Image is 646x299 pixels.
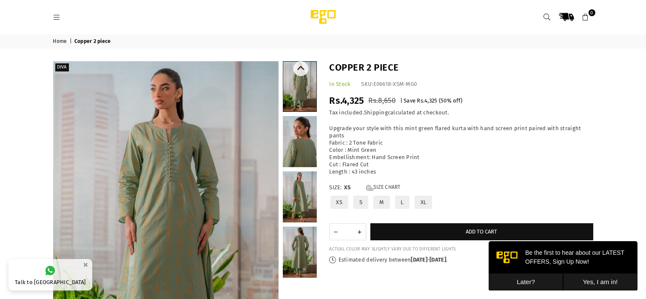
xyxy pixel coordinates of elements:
p: Upgrade your style with this mint green flared kurta with hand screen print paired with straight ... [330,125,593,175]
span: XS [344,184,361,191]
span: Rs.8,650 [369,96,396,105]
button: × [81,258,91,272]
span: ( % off) [439,97,462,104]
span: 50 [441,97,447,104]
label: L [394,195,410,210]
span: | [70,38,73,45]
button: Previous [293,61,308,76]
label: XS [330,195,350,210]
span: E06618-XSM-MG0 [373,81,417,87]
h1: Copper 2 piece [330,61,593,74]
nav: breadcrumbs [47,34,600,48]
iframe: webpush-onsite [489,241,637,290]
span: In Stock [330,81,351,87]
span: Add to cart [466,228,498,235]
img: Ego [287,9,359,26]
div: ACTUAL COLOR MAY SLIGHTLY VARY DUE TO DIFFERENT LIGHTS [330,247,593,252]
label: Size: [330,184,593,191]
span: Save [404,97,415,104]
quantity-input: Quantity [330,223,366,240]
span: | [400,97,402,104]
label: XL [414,195,433,210]
time: [DATE] [411,256,428,263]
button: Add to cart [370,223,593,240]
div: SKU: [361,81,417,88]
label: S [353,195,369,210]
a: 0 [578,9,593,25]
span: 0 [589,9,595,16]
a: Home [53,38,68,45]
a: Size Chart [366,184,401,191]
a: Search [540,9,555,25]
span: Copper 2 piece [74,38,112,45]
a: Shipping [364,109,388,116]
label: M [373,195,390,210]
span: Rs.4,325 [417,97,438,104]
time: [DATE] [430,256,446,263]
p: Estimated delivery between - . [330,256,593,264]
a: Menu [49,14,65,20]
span: Rs.4,325 [330,95,364,106]
div: Tax included. calculated at checkout. [330,109,593,117]
a: Talk to [GEOGRAPHIC_DATA] [9,259,92,290]
button: Yes, I am in! [74,32,149,50]
label: Diva [55,63,69,71]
